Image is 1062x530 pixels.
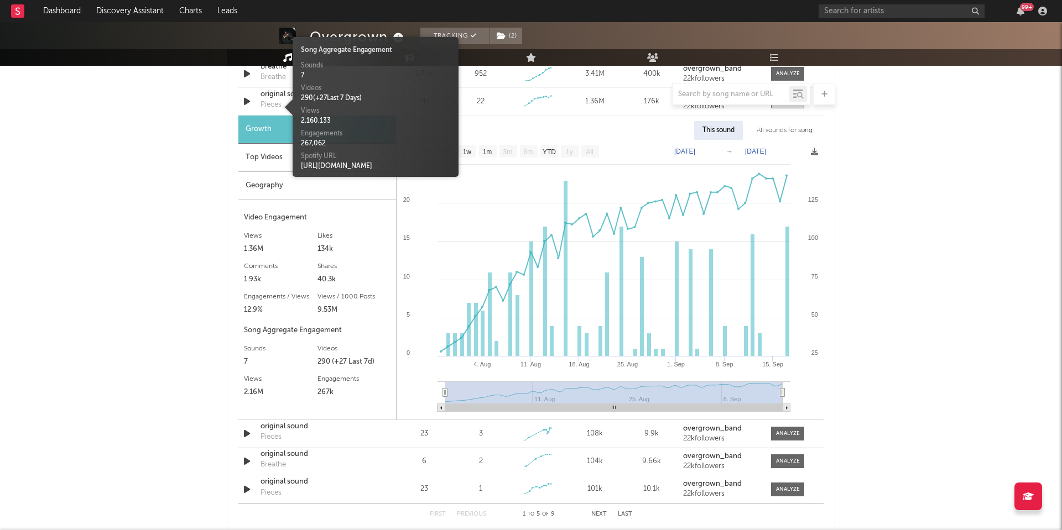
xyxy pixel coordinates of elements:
[1017,7,1024,15] button: 99+
[566,148,573,156] text: 1y
[463,148,472,156] text: 1w
[683,435,760,443] div: 22k followers
[398,428,450,439] div: 23
[683,425,760,433] a: overgrown_band
[683,75,760,83] div: 22k followers
[403,196,410,203] text: 20
[479,428,483,439] div: 3
[317,260,391,273] div: Shares
[811,273,818,280] text: 75
[667,361,685,368] text: 1. Sep
[403,273,410,280] text: 10
[626,69,678,80] div: 400k
[479,484,482,495] div: 1
[626,484,678,495] div: 10.1k
[683,103,760,111] div: 22k followers
[261,421,376,432] a: original sound
[238,172,396,200] div: Geography
[244,355,317,369] div: 7
[819,4,985,18] input: Search for artists
[683,65,760,73] a: overgrown_band
[683,463,760,470] div: 22k followers
[301,163,372,170] a: [URL][DOMAIN_NAME]
[244,372,317,386] div: Views
[503,148,513,156] text: 3m
[317,290,391,303] div: Views / 1000 Posts
[317,386,391,399] div: 267k
[301,61,450,71] div: Sounds
[261,432,282,443] div: Pieces
[244,243,317,256] div: 1.36M
[542,512,549,517] span: of
[317,372,391,386] div: Engagements
[238,116,396,144] div: Growth
[748,121,821,140] div: All sounds for song
[586,148,593,156] text: All
[407,311,410,318] text: 5
[520,361,541,368] text: 11. Aug
[811,349,818,356] text: 25
[483,148,492,156] text: 1m
[508,508,569,521] div: 1 5 9
[683,65,742,72] strong: overgrown_band
[261,72,286,83] div: Breathe
[674,148,695,155] text: [DATE]
[683,453,760,460] a: overgrown_band
[301,71,450,81] div: 7
[301,116,450,126] div: 2,160,133
[569,361,589,368] text: 18. Aug
[808,196,818,203] text: 125
[244,211,391,224] div: Video Engagement
[524,148,533,156] text: 6m
[301,106,450,116] div: Views
[745,148,766,155] text: [DATE]
[569,428,621,439] div: 108k
[244,273,317,286] div: 1.93k
[244,324,391,337] div: Song Aggregate Engagement
[543,148,556,156] text: YTD
[694,121,743,140] div: This sound
[473,361,491,368] text: 4. Aug
[683,453,742,460] strong: overgrown_band
[317,303,391,317] div: 9.53M
[430,511,446,517] button: First
[811,311,818,318] text: 50
[301,45,450,55] div: Song Aggregate Engagement
[490,28,522,44] button: (2)
[398,456,450,467] div: 6
[726,148,733,155] text: →
[244,386,317,399] div: 2.16M
[420,28,490,44] button: Tracking
[261,476,376,487] a: original sound
[261,449,376,460] a: original sound
[591,511,607,517] button: Next
[317,243,391,256] div: 134k
[398,484,450,495] div: 23
[301,151,450,161] div: Spotify URL
[261,487,282,498] div: Pieces
[244,290,317,303] div: Engagements / Views
[569,456,621,467] div: 104k
[317,229,391,243] div: Likes
[244,342,317,355] div: Sounds
[301,139,450,149] div: 267,062
[618,511,632,517] button: Last
[626,428,678,439] div: 9.9k
[317,342,391,355] div: Videos
[475,69,487,80] div: 952
[261,61,376,72] div: Breathe
[673,90,789,99] input: Search by song name or URL
[403,234,410,241] text: 15
[317,273,391,286] div: 40.3k
[1020,3,1034,11] div: 99 +
[244,260,317,273] div: Comments
[808,234,818,241] text: 100
[683,425,742,432] strong: overgrown_band
[569,69,621,80] div: 3.41M
[683,480,742,487] strong: overgrown_band
[626,456,678,467] div: 9.66k
[407,349,410,356] text: 0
